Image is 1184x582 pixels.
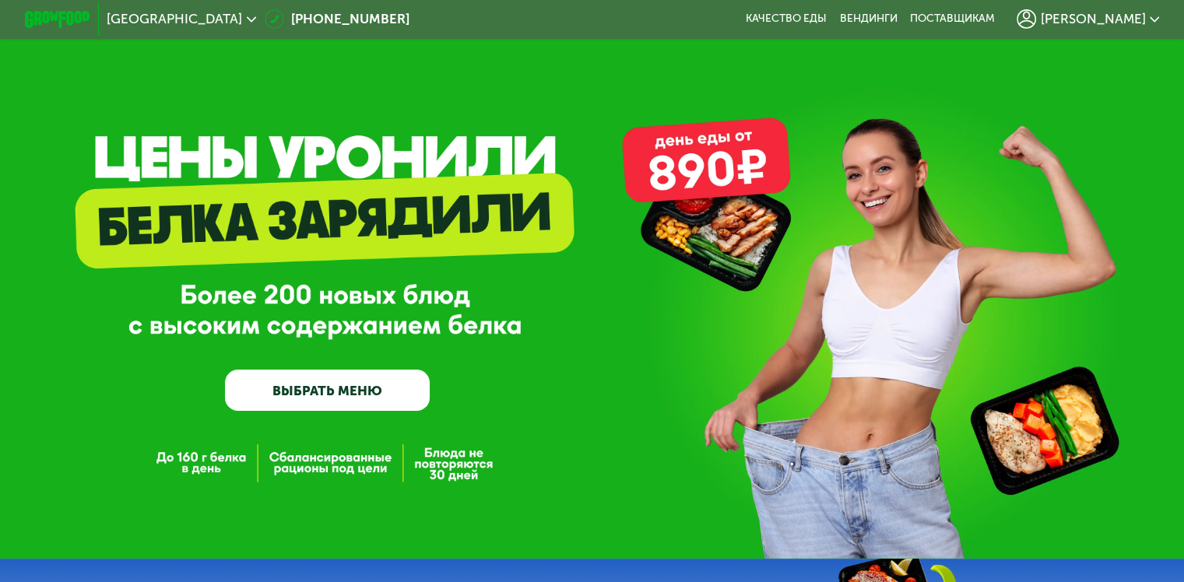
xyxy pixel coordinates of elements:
[839,12,897,26] a: Вендинги
[746,12,827,26] a: Качество еды
[107,12,242,26] span: [GEOGRAPHIC_DATA]
[265,9,409,29] a: [PHONE_NUMBER]
[910,12,995,26] div: поставщикам
[1040,12,1145,26] span: [PERSON_NAME]
[225,370,430,411] a: ВЫБРАТЬ МЕНЮ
